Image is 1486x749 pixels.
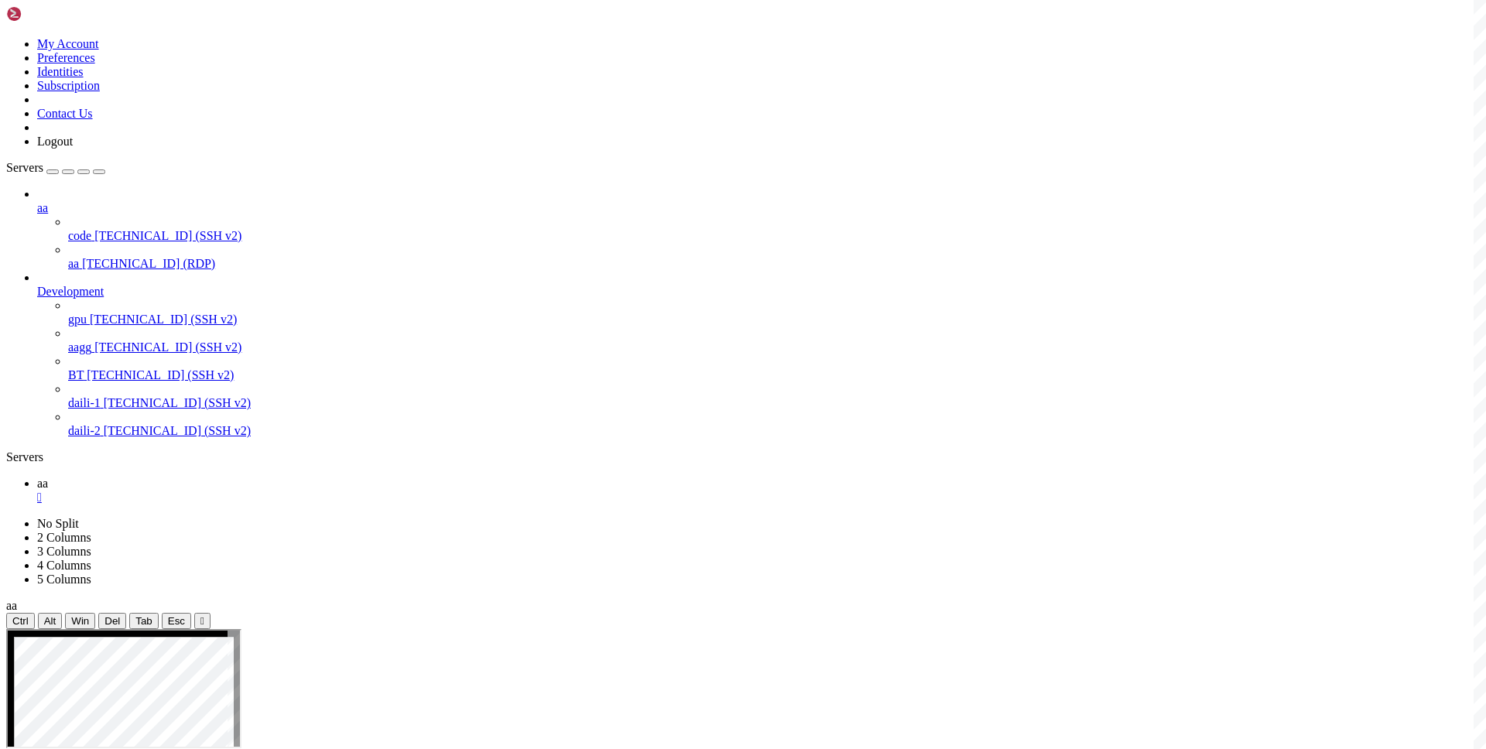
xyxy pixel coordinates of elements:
[68,368,1480,382] a: BT [TECHNICAL_ID] (SSH v2)
[68,243,1480,271] li: aa [TECHNICAL_ID] (RDP)
[68,327,1480,354] li: aagg [TECHNICAL_ID] (SSH v2)
[6,613,35,629] button: Ctrl
[68,299,1480,327] li: gpu [TECHNICAL_ID] (SSH v2)
[37,79,100,92] a: Subscription
[68,382,1480,410] li: daili-1 [TECHNICAL_ID] (SSH v2)
[68,368,84,381] span: BT
[6,6,95,22] img: Shellngn
[94,340,241,354] span: [TECHNICAL_ID] (SSH v2)
[37,573,91,586] a: 5 Columns
[65,613,95,629] button: Win
[68,424,101,437] span: daili-2
[68,313,87,326] span: gpu
[98,613,126,629] button: Del
[90,313,237,326] span: [TECHNICAL_ID] (SSH v2)
[37,545,91,558] a: 3 Columns
[168,615,185,627] span: Esc
[37,201,48,214] span: aa
[68,257,1480,271] a: aa [TECHNICAL_ID] (RDP)
[104,396,251,409] span: [TECHNICAL_ID] (SSH v2)
[200,615,204,627] div: 
[38,613,63,629] button: Alt
[135,615,152,627] span: Tab
[37,65,84,78] a: Identities
[44,615,56,627] span: Alt
[68,396,1480,410] a: daili-1 [TECHNICAL_ID] (SSH v2)
[82,257,215,270] span: [TECHNICAL_ID] (RDP)
[6,161,43,174] span: Servers
[129,613,159,629] button: Tab
[94,229,241,242] span: [TECHNICAL_ID] (SSH v2)
[6,599,17,612] span: aa
[37,517,79,530] a: No Split
[104,615,120,627] span: Del
[37,559,91,572] a: 4 Columns
[37,285,1480,299] a: Development
[37,107,93,120] a: Contact Us
[68,229,91,242] span: code
[6,450,1480,464] div: Servers
[37,477,48,490] span: aa
[71,615,89,627] span: Win
[37,491,1480,504] a: 
[104,424,251,437] span: [TECHNICAL_ID] (SSH v2)
[87,368,234,381] span: [TECHNICAL_ID] (SSH v2)
[37,285,104,298] span: Development
[37,477,1480,504] a: aa
[37,531,91,544] a: 2 Columns
[6,161,105,174] a: Servers
[68,257,79,270] span: aa
[68,340,1480,354] a: aagg [TECHNICAL_ID] (SSH v2)
[37,37,99,50] a: My Account
[37,271,1480,438] li: Development
[68,354,1480,382] li: BT [TECHNICAL_ID] (SSH v2)
[68,424,1480,438] a: daili-2 [TECHNICAL_ID] (SSH v2)
[12,615,29,627] span: Ctrl
[68,340,91,354] span: aagg
[37,201,1480,215] a: aa
[68,410,1480,438] li: daili-2 [TECHNICAL_ID] (SSH v2)
[37,51,95,64] a: Preferences
[37,187,1480,271] li: aa
[68,396,101,409] span: daili-1
[68,215,1480,243] li: code [TECHNICAL_ID] (SSH v2)
[162,613,191,629] button: Esc
[194,613,211,629] button: 
[68,229,1480,243] a: code [TECHNICAL_ID] (SSH v2)
[37,135,73,148] a: Logout
[68,313,1480,327] a: gpu [TECHNICAL_ID] (SSH v2)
